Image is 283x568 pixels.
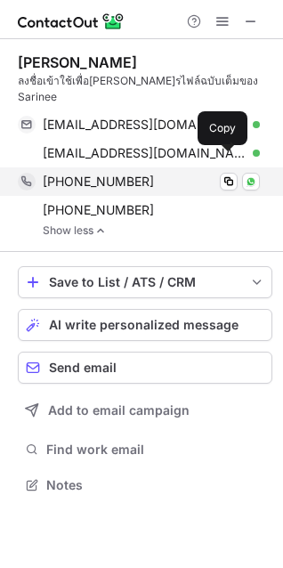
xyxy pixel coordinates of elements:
span: [EMAIL_ADDRESS][DOMAIN_NAME] [43,145,247,161]
span: AI write personalized message [49,318,239,332]
span: [EMAIL_ADDRESS][DOMAIN_NAME] [43,117,247,133]
div: Save to List / ATS / CRM [49,275,241,289]
span: [PHONE_NUMBER] [43,174,154,190]
span: [PHONE_NUMBER] [43,202,154,218]
span: Send email [49,361,117,375]
span: Add to email campaign [48,403,190,418]
img: - [95,224,106,237]
button: save-profile-one-click [18,266,272,298]
img: ContactOut v5.3.10 [18,11,125,32]
img: Whatsapp [246,176,256,187]
div: ลงชื่อเข้าใช้เพื่อ[PERSON_NAME]รไฟล์ฉบับเต็มของ Sarinee [18,73,272,105]
button: Find work email [18,437,272,462]
button: Add to email campaign [18,394,272,426]
button: Notes [18,473,272,498]
a: Show less [43,224,272,237]
button: AI write personalized message [18,309,272,341]
span: Find work email [46,442,265,458]
button: Send email [18,352,272,384]
span: Notes [46,477,265,493]
div: [PERSON_NAME] [18,53,137,71]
